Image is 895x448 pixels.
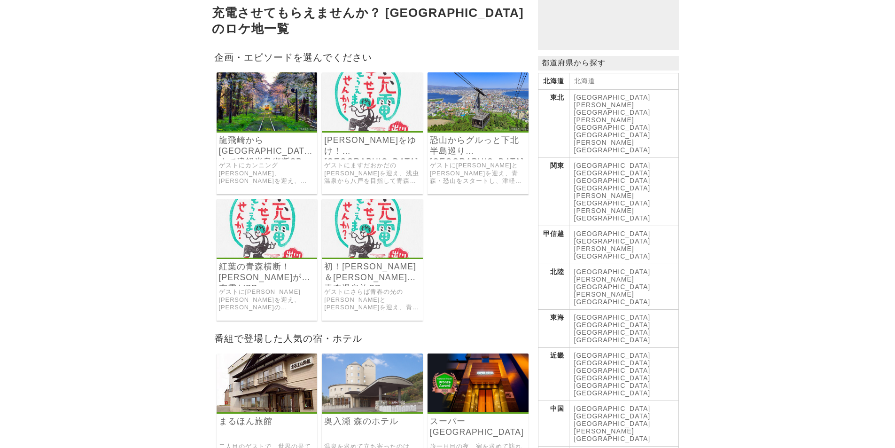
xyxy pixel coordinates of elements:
a: [GEOGRAPHIC_DATA] [574,321,651,329]
a: ゲストにカンニング[PERSON_NAME]、[PERSON_NAME]を迎え、[GEOGRAPHIC_DATA]の[GEOGRAPHIC_DATA]から[GEOGRAPHIC_DATA]まで[... [219,162,315,185]
a: [PERSON_NAME][GEOGRAPHIC_DATA] [574,291,651,306]
a: [GEOGRAPHIC_DATA] [574,230,651,237]
a: 恐山からグルっと下北半島巡り[GEOGRAPHIC_DATA] [430,135,526,157]
a: [GEOGRAPHIC_DATA] [574,420,651,427]
a: [GEOGRAPHIC_DATA] [574,336,651,344]
a: 出川哲朗の充電させてもらえませんか？ 行くぞ絶景の青森！浅虫温泉から”八甲田山”ながめ八戸までドドーんと縦断130キロ！ですがますおか岡田が熱湯温泉でひゃ～ワォッでヤバいよヤバいよSP [322,125,423,133]
img: 奥入瀬 森のホテル [322,354,423,412]
a: スーパー[GEOGRAPHIC_DATA] [430,416,526,438]
a: [GEOGRAPHIC_DATA] [574,162,651,169]
a: [GEOGRAPHIC_DATA] [574,374,651,382]
th: 甲信越 [538,226,569,264]
a: 出川哲朗の充電させてもらえませんか？ 行くぞ！青森温泉街道110キロ！”ランプの宿”青荷温泉から日本海へ！ゴールは黄金崎”不老ふ死温泉”ですがさらば森田＆具志堅が大暴走！ヤバいよヤバいよSP [322,251,423,259]
a: [GEOGRAPHIC_DATA] [574,169,651,177]
th: 北陸 [538,264,569,310]
a: [PERSON_NAME][GEOGRAPHIC_DATA] [574,139,651,154]
a: [PERSON_NAME][GEOGRAPHIC_DATA] [574,101,651,116]
a: [GEOGRAPHIC_DATA] [574,184,651,192]
th: 北海道 [538,73,569,90]
a: まるほん旅館 [219,416,315,427]
a: ゲストに[PERSON_NAME][PERSON_NAME]を迎え、[PERSON_NAME]の[GEOGRAPHIC_DATA]から奥入瀬渓流を通って、絶景の小舟渡海岸を目指した旅。 [219,288,315,312]
p: 都道府県から探す [538,56,679,71]
h2: 番組で登場した人気の宿・ホテル [212,330,533,346]
a: [PERSON_NAME][GEOGRAPHIC_DATA] [574,245,651,260]
a: 紅葉の青森横断！[PERSON_NAME]が初充電だSP [219,261,315,283]
th: 中国 [538,401,569,447]
a: スーパーホテル十和田天然温泉 [428,406,529,414]
a: [PERSON_NAME][GEOGRAPHIC_DATA] [574,116,651,131]
a: [PERSON_NAME]をゆけ！[GEOGRAPHIC_DATA]から[GEOGRAPHIC_DATA]眺め[GEOGRAPHIC_DATA] [324,135,420,157]
a: [GEOGRAPHIC_DATA] [574,237,651,245]
a: [GEOGRAPHIC_DATA] [574,94,651,101]
img: 出川哲朗の充電させてもらえませんか？ “龍飛崎”から“八甲田山”まで津軽半島縦断175キロ！ですが“旬”を逃して竹山もあさこもプンプンでヤバいよヤバいよSP [217,72,318,131]
a: [PERSON_NAME] [574,207,634,214]
a: 出川哲朗の充電させてもらえませんか？ 行くぞ津軽海峡！青森“恐山”からグルッと下北半島巡り北海道“函館山”120キロ！ですがゲゲっ50℃！？温泉が激アツすぎてヤバいよヤバいよSP [428,125,529,133]
a: [PERSON_NAME][GEOGRAPHIC_DATA] [574,192,651,207]
th: 関東 [538,158,569,226]
a: [GEOGRAPHIC_DATA] [574,177,651,184]
a: [GEOGRAPHIC_DATA] [574,359,651,367]
a: [GEOGRAPHIC_DATA] [574,329,651,336]
img: 出川哲朗の充電させてもらえませんか？ 行くぞ！青森温泉街道110キロ！”ランプの宿”青荷温泉から日本海へ！ゴールは黄金崎”不老ふ死温泉”ですがさらば森田＆具志堅が大暴走！ヤバいよヤバいよSP [322,199,423,258]
img: スーパーホテル十和田天然温泉 [428,354,529,412]
img: 出川哲朗の充電させてもらえませんか？ 紅葉の青森横断！十和田湖から奥入瀬渓流を抜けて絶景海岸へ！ですがシーズンでホテルが満室⁉陣内友則＆鈴木亜美が大ピンチでヤバいよヤバいよSP [217,199,318,258]
a: [PERSON_NAME][GEOGRAPHIC_DATA] [574,275,651,291]
img: まるほん旅館 [217,354,318,412]
a: 北海道 [574,77,595,85]
a: 龍飛崎から[GEOGRAPHIC_DATA]まで津軽半島縦断SP [219,135,315,157]
a: ゲストにさらば青春の光の[PERSON_NAME]と[PERSON_NAME]を迎え、青荷温泉から黄金崎”不老ふ死温泉”を目指した青森温泉の旅。 [324,288,420,312]
a: 出川哲朗の充電させてもらえませんか？ “龍飛崎”から“八甲田山”まで津軽半島縦断175キロ！ですが“旬”を逃して竹山もあさこもプンプンでヤバいよヤバいよSP [217,125,318,133]
a: 奥入瀬 森のホテル [324,416,420,427]
a: ゲストにますだおかだの[PERSON_NAME]を迎え、浅虫温泉から八戸を目指して青森を縦断した旅。 [324,162,420,185]
a: 初！[PERSON_NAME]＆[PERSON_NAME]～青森温泉旅SP [324,261,420,283]
a: [GEOGRAPHIC_DATA] [574,367,651,374]
img: 出川哲朗の充電させてもらえませんか？ 行くぞ津軽海峡！青森“恐山”からグルッと下北半島巡り北海道“函館山”120キロ！ですがゲゲっ50℃！？温泉が激アツすぎてヤバいよヤバいよSP [428,72,529,131]
th: 近畿 [538,348,569,401]
a: 出川哲朗の充電させてもらえませんか？ 紅葉の青森横断！十和田湖から奥入瀬渓流を抜けて絶景海岸へ！ですがシーズンでホテルが満室⁉陣内友則＆鈴木亜美が大ピンチでヤバいよヤバいよSP [217,251,318,259]
a: [PERSON_NAME][GEOGRAPHIC_DATA] [574,427,651,442]
h1: 充電させてもらえませんか？ [GEOGRAPHIC_DATA]のロケ地一覧 [212,3,533,39]
a: [GEOGRAPHIC_DATA] [574,131,651,139]
th: 東海 [538,310,569,348]
a: [GEOGRAPHIC_DATA] [574,352,651,359]
a: まるほん旅館 [217,406,318,414]
a: [GEOGRAPHIC_DATA] [574,314,651,321]
a: [GEOGRAPHIC_DATA] [574,214,651,222]
img: 出川哲朗の充電させてもらえませんか？ 行くぞ絶景の青森！浅虫温泉から”八甲田山”ながめ八戸までドドーんと縦断130キロ！ですがますおか岡田が熱湯温泉でひゃ～ワォッでヤバいよヤバいよSP [322,72,423,131]
a: [GEOGRAPHIC_DATA] [574,382,651,389]
h2: 企画・エピソードを選んでください [212,49,533,65]
a: [GEOGRAPHIC_DATA] [574,389,651,397]
a: [GEOGRAPHIC_DATA] [574,268,651,275]
a: ゲストに[PERSON_NAME]と[PERSON_NAME]を迎え、青森・恐山をスタートし、津軽海峡を渡ってゴールの函館山を目指す旅。 [430,162,526,185]
a: [GEOGRAPHIC_DATA] [574,405,651,412]
a: [GEOGRAPHIC_DATA] [574,412,651,420]
a: 奥入瀬 森のホテル [322,406,423,414]
th: 東北 [538,90,569,158]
